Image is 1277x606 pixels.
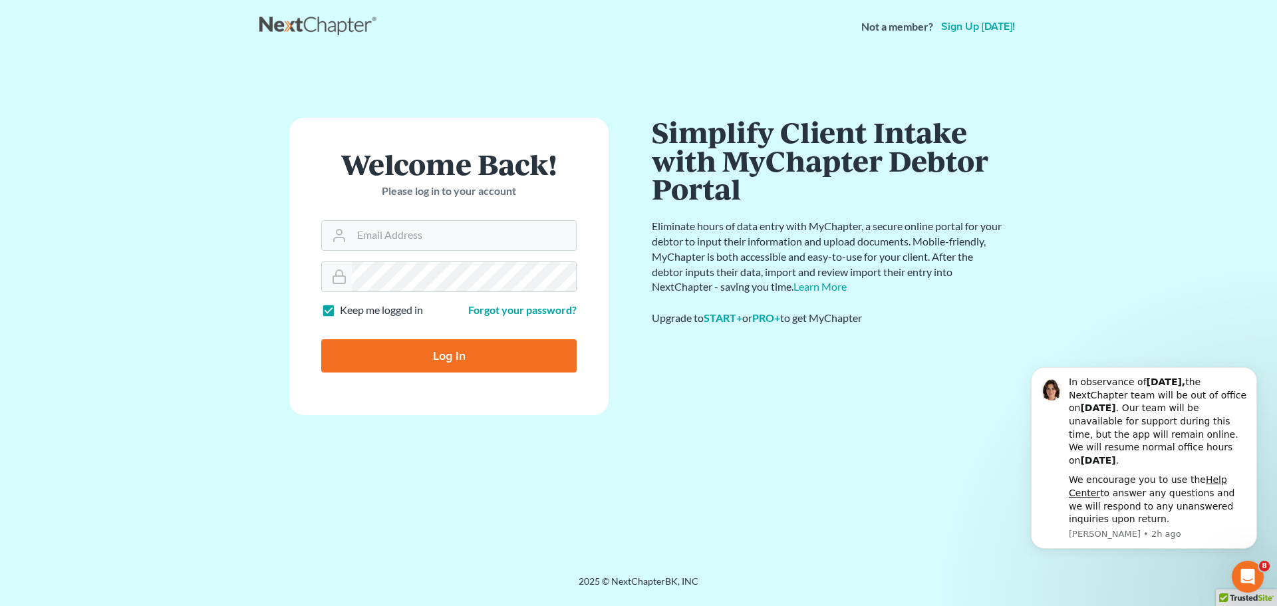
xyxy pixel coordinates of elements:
[340,303,423,318] label: Keep me logged in
[259,575,1018,599] div: 2025 © NextChapterBK, INC
[652,118,1004,203] h1: Simplify Client Intake with MyChapter Debtor Portal
[1259,561,1270,571] span: 8
[1232,561,1264,593] iframe: Intercom live chat
[321,184,577,199] p: Please log in to your account
[861,19,933,35] strong: Not a member?
[321,339,577,373] input: Log In
[793,280,847,293] a: Learn More
[468,303,577,316] a: Forgot your password?
[652,311,1004,326] div: Upgrade to or to get MyChapter
[652,219,1004,295] p: Eliminate hours of data entry with MyChapter, a secure online portal for your debtor to input the...
[752,311,780,324] a: PRO+
[1011,355,1277,557] iframe: Intercom notifications message
[704,311,742,324] a: START+
[938,21,1018,32] a: Sign up [DATE]!
[352,221,576,250] input: Email Address
[321,150,577,178] h1: Welcome Back!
